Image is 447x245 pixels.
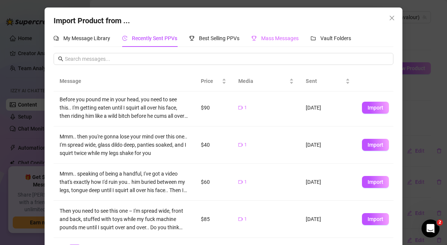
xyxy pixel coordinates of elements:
[244,179,247,186] span: 1
[386,12,398,24] button: Close
[362,102,389,114] button: Import
[300,201,356,238] td: [DATE]
[232,71,300,92] th: Media
[238,77,288,85] span: Media
[300,71,356,92] th: Sent
[422,219,440,237] iframe: Intercom live chat
[63,35,110,41] span: My Message Library
[300,89,356,126] td: [DATE]
[238,143,243,147] span: video-camera
[368,105,383,111] span: Import
[60,95,188,120] div: Before you pound me in your head, you need to see this.. I'm getting eaten until I squirt all ove...
[244,104,247,111] span: 1
[251,36,257,41] span: trophy
[65,55,389,63] input: Search messages...
[244,141,247,149] span: 1
[300,126,356,164] td: [DATE]
[132,35,177,41] span: Recently Sent PPVs
[195,201,232,238] td: $85
[58,56,63,62] span: search
[54,16,130,25] span: Import Product from ...
[244,216,247,223] span: 1
[238,217,243,221] span: video-camera
[386,15,398,21] span: Close
[437,219,443,225] span: 2
[54,71,194,92] th: Message
[261,35,299,41] span: Mass Messages
[60,207,188,231] div: Then you need to see this one – I'm spread wide, front and back, stuffed with toys while my fuck ...
[389,15,395,21] span: close
[189,36,194,41] span: trophy
[368,216,383,222] span: Import
[362,213,389,225] button: Import
[60,132,188,157] div: Mmm.. then you're gonna lose your mind over this one.. I'm spread wide, glass dildo deep, panties...
[199,35,239,41] span: Best Selling PPVs
[195,164,232,201] td: $60
[195,71,232,92] th: Price
[122,36,127,41] span: history
[368,179,383,185] span: Import
[320,35,351,41] span: Vault Folders
[195,89,232,126] td: $90
[60,170,188,194] div: Mmm.. speaking of being a handful, I've got a video that's exactly how I'd ruin you.. him buried ...
[201,77,220,85] span: Price
[238,180,243,184] span: video-camera
[362,176,389,188] button: Import
[300,164,356,201] td: [DATE]
[362,139,389,151] button: Import
[195,126,232,164] td: $40
[238,105,243,110] span: video-camera
[311,36,316,41] span: folder
[54,36,59,41] span: comment
[368,142,383,148] span: Import
[306,77,344,85] span: Sent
